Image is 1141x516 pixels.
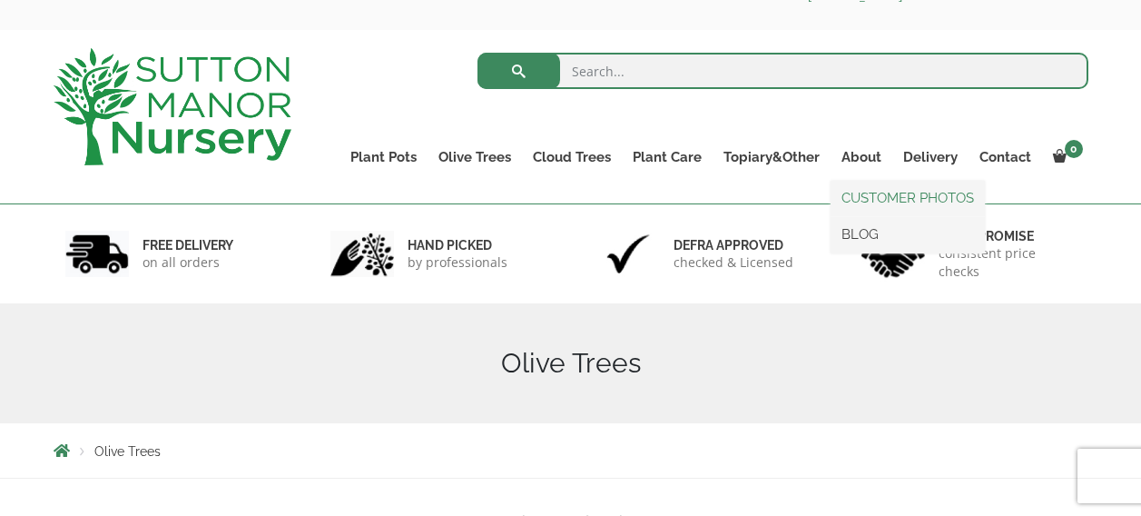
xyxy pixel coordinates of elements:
span: 0 [1065,140,1083,158]
img: 1.jpg [65,231,129,277]
a: Plant Care [622,144,713,170]
a: Plant Pots [339,144,428,170]
p: consistent price checks [939,244,1077,281]
a: 0 [1042,144,1088,170]
input: Search... [477,53,1088,89]
a: Topiary&Other [713,144,831,170]
a: Olive Trees [428,144,522,170]
img: 2.jpg [330,231,394,277]
h1: Olive Trees [54,347,1088,380]
p: by professionals [408,253,507,272]
a: BLOG [831,221,985,248]
h6: FREE DELIVERY [143,237,233,253]
a: About [831,144,892,170]
img: logo [54,48,291,165]
p: checked & Licensed [674,253,793,272]
nav: Breadcrumbs [54,443,1088,458]
h6: hand picked [408,237,507,253]
a: Contact [969,144,1042,170]
p: on all orders [143,253,233,272]
img: 4.jpg [861,226,925,282]
h6: Defra approved [674,237,793,253]
a: Delivery [892,144,969,170]
span: Olive Trees [94,444,161,459]
a: Cloud Trees [522,144,622,170]
h6: Price promise [939,228,1077,244]
img: 3.jpg [596,231,660,277]
a: CUSTOMER PHOTOS [831,184,985,212]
